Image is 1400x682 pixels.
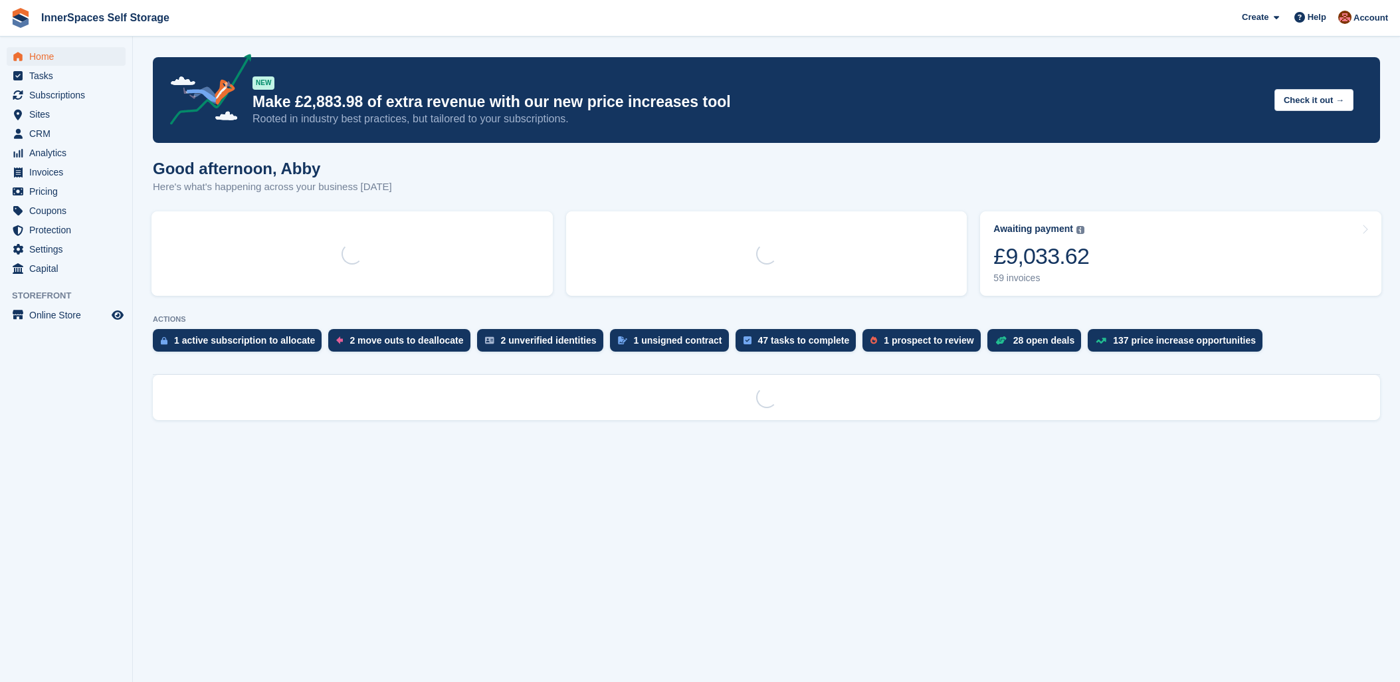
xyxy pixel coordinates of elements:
a: menu [7,182,126,201]
a: 1 unsigned contract [610,329,736,358]
span: Settings [29,240,109,259]
a: menu [7,105,126,124]
img: icon-info-grey-7440780725fd019a000dd9b08b2336e03edf1995a4989e88bcd33f0948082b44.svg [1076,226,1084,234]
span: Subscriptions [29,86,109,104]
div: 47 tasks to complete [758,335,850,346]
span: CRM [29,124,109,143]
span: Pricing [29,182,109,201]
p: ACTIONS [153,315,1380,324]
div: 28 open deals [1013,335,1075,346]
img: active_subscription_to_allocate_icon-d502201f5373d7db506a760aba3b589e785aa758c864c3986d89f69b8ff3... [161,336,167,345]
img: task-75834270c22a3079a89374b754ae025e5fb1db73e45f91037f5363f120a921f8.svg [744,336,751,344]
div: 59 invoices [993,273,1089,284]
div: 1 active subscription to allocate [174,335,315,346]
span: Create [1242,11,1268,24]
a: menu [7,306,126,324]
img: move_outs_to_deallocate_icon-f764333ba52eb49d3ac5e1228854f67142a1ed5810a6f6cc68b1a99e826820c5.svg [336,336,343,344]
a: menu [7,259,126,278]
span: Protection [29,221,109,239]
div: 2 move outs to deallocate [350,335,463,346]
a: menu [7,221,126,239]
button: Check it out → [1274,89,1353,111]
a: 2 unverified identities [477,329,610,358]
a: menu [7,144,126,162]
span: Coupons [29,201,109,220]
a: Awaiting payment £9,033.62 59 invoices [980,211,1381,296]
a: menu [7,47,126,66]
span: Storefront [12,289,132,302]
img: stora-icon-8386f47178a22dfd0bd8f6a31ec36ba5ce8667c1dd55bd0f319d3a0aa187defe.svg [11,8,31,28]
a: 2 move outs to deallocate [328,329,476,358]
a: menu [7,163,126,181]
span: Sites [29,105,109,124]
p: Make £2,883.98 of extra revenue with our new price increases tool [252,92,1264,112]
span: Analytics [29,144,109,162]
div: Awaiting payment [993,223,1073,235]
a: InnerSpaces Self Storage [36,7,175,29]
div: 137 price increase opportunities [1113,335,1256,346]
a: menu [7,124,126,143]
a: menu [7,66,126,85]
span: Online Store [29,306,109,324]
p: Here's what's happening across your business [DATE] [153,179,392,195]
img: contract_signature_icon-13c848040528278c33f63329250d36e43548de30e8caae1d1a13099fd9432cc5.svg [618,336,627,344]
p: Rooted in industry best practices, but tailored to your subscriptions. [252,112,1264,126]
a: Preview store [110,307,126,323]
span: Help [1308,11,1326,24]
div: £9,033.62 [993,243,1089,270]
a: menu [7,240,126,259]
img: deal-1b604bf984904fb50ccaf53a9ad4b4a5d6e5aea283cecdc64d6e3604feb123c2.svg [995,336,1007,345]
img: price-adjustments-announcement-icon-8257ccfd72463d97f412b2fc003d46551f7dbcb40ab6d574587a9cd5c0d94... [159,54,252,130]
a: menu [7,86,126,104]
span: Account [1353,11,1388,25]
span: Home [29,47,109,66]
a: 47 tasks to complete [736,329,863,358]
a: 137 price increase opportunities [1088,329,1269,358]
img: Abby Tilley [1338,11,1351,24]
a: menu [7,201,126,220]
div: 2 unverified identities [501,335,597,346]
span: Tasks [29,66,109,85]
span: Invoices [29,163,109,181]
img: verify_identity-adf6edd0f0f0b5bbfe63781bf79b02c33cf7c696d77639b501bdc392416b5a36.svg [485,336,494,344]
a: 1 prospect to review [862,329,987,358]
h1: Good afternoon, Abby [153,160,392,177]
a: 28 open deals [987,329,1088,358]
span: Capital [29,259,109,278]
div: 1 unsigned contract [634,335,722,346]
div: NEW [252,76,274,90]
img: prospect-51fa495bee0391a8d652442698ab0144808aea92771e9ea1ae160a38d050c398.svg [870,336,877,344]
img: price_increase_opportunities-93ffe204e8149a01c8c9dc8f82e8f89637d9d84a8eef4429ea346261dce0b2c0.svg [1096,338,1106,344]
a: 1 active subscription to allocate [153,329,328,358]
div: 1 prospect to review [884,335,973,346]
